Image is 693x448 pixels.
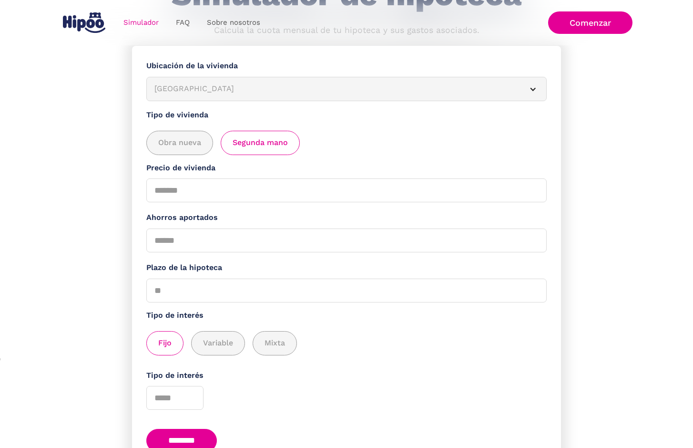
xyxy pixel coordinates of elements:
[158,337,172,349] span: Fijo
[146,77,547,101] article: [GEOGRAPHIC_DATA]
[233,137,288,149] span: Segunda mano
[146,262,547,274] label: Plazo de la hipoteca
[158,137,201,149] span: Obra nueva
[146,162,547,174] label: Precio de vivienda
[154,83,516,95] div: [GEOGRAPHIC_DATA]
[115,13,167,32] a: Simulador
[548,11,632,34] a: Comenzar
[146,331,547,355] div: add_description_here
[146,310,547,322] label: Tipo de interés
[61,9,107,37] a: home
[146,370,547,382] label: Tipo de interés
[146,60,547,72] label: Ubicación de la vivienda
[203,337,233,349] span: Variable
[265,337,285,349] span: Mixta
[146,212,547,224] label: Ahorros aportados
[146,131,547,155] div: add_description_here
[198,13,269,32] a: Sobre nosotros
[167,13,198,32] a: FAQ
[146,109,547,121] label: Tipo de vivienda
